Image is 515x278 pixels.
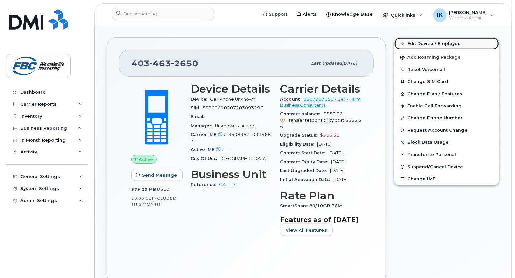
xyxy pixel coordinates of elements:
[394,112,499,124] button: Change Phone Number
[394,149,499,161] button: Transfer to Personal
[191,132,271,143] span: 350896710914687
[191,114,207,119] span: Email
[394,64,499,76] button: Reset Voicemail
[394,76,499,88] button: Change SIM Card
[394,88,499,100] button: Change Plan / Features
[112,8,214,20] input: Find something...
[280,97,303,102] span: Account
[280,216,362,224] h3: Features as of [DATE]
[280,97,361,108] a: 0507967650 - Bell - Farm Business Consultants
[210,97,255,102] span: Cell Phone Unknown
[132,58,198,68] span: 403
[280,168,330,173] span: Last Upgraded Date
[280,83,362,95] h3: Carrier Details
[215,123,256,128] span: Unknown Manager
[191,168,272,180] h3: Business Unit
[287,118,344,123] span: Transfer responsibility cost
[400,55,461,61] span: Add Roaming Package
[280,142,317,147] span: Eligibility Date
[157,187,170,192] span: used
[311,61,342,66] span: Last updated
[220,156,267,161] span: [GEOGRAPHIC_DATA]
[131,169,183,181] button: Send Message
[280,159,331,164] span: Contract Expiry Date
[394,173,499,185] button: Change IMEI
[280,177,333,182] span: Initial Activation Date
[131,187,157,192] span: 379.20 MB
[207,114,211,119] span: —
[191,132,228,137] span: Carrier IMEI
[280,203,345,208] span: SmartShare 80/10GB 36M
[280,150,328,155] span: Contract Start Date
[258,8,292,21] a: Support
[191,147,226,152] span: Active IMEI
[191,105,203,110] span: SIM
[328,150,343,155] span: [DATE]
[191,83,272,95] h3: Device Details
[449,15,487,21] span: Wireless Admin
[191,97,210,102] span: Device
[303,11,317,18] span: Alerts
[142,172,177,178] span: Send Message
[407,104,462,109] span: Enable Call Forwarding
[280,111,362,130] span: $553.36
[407,164,463,169] span: Suspend/Cancel Device
[286,227,327,233] span: View All Features
[292,8,321,21] a: Alerts
[394,100,499,112] button: Enable Call Forwarding
[449,10,487,15] span: [PERSON_NAME]
[269,11,287,18] span: Support
[131,196,152,201] span: 10.00 GB
[330,168,344,173] span: [DATE]
[407,92,462,97] span: Change Plan / Features
[437,11,443,19] span: IK
[394,50,499,64] button: Add Roaming Package
[280,133,320,138] span: Upgrade Status
[378,8,427,22] div: Quicklinks
[280,224,333,236] button: View All Features
[391,12,415,18] span: Quicklinks
[332,11,373,18] span: Knowledge Base
[317,142,332,147] span: [DATE]
[394,124,499,136] button: Request Account Change
[333,177,348,182] span: [DATE]
[139,156,153,163] span: Active
[280,189,362,202] h3: Rate Plan
[131,196,177,207] span: included this month
[394,136,499,148] button: Block Data Usage
[150,58,171,68] span: 463
[191,156,220,161] span: City Of Use
[428,8,499,22] div: Ibrahim Kabir
[171,58,198,68] span: 2650
[320,133,339,138] span: $503.36
[331,159,345,164] span: [DATE]
[342,61,357,66] span: [DATE]
[219,182,237,187] a: CAL-LTC
[191,182,219,187] span: Reference
[191,123,215,128] span: Manager
[394,161,499,173] button: Suspend/Cancel Device
[321,8,377,21] a: Knowledge Base
[394,38,499,50] a: Edit Device / Employee
[280,111,323,116] span: Contract balance
[226,147,231,152] span: —
[203,105,263,110] span: 89302610207203093296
